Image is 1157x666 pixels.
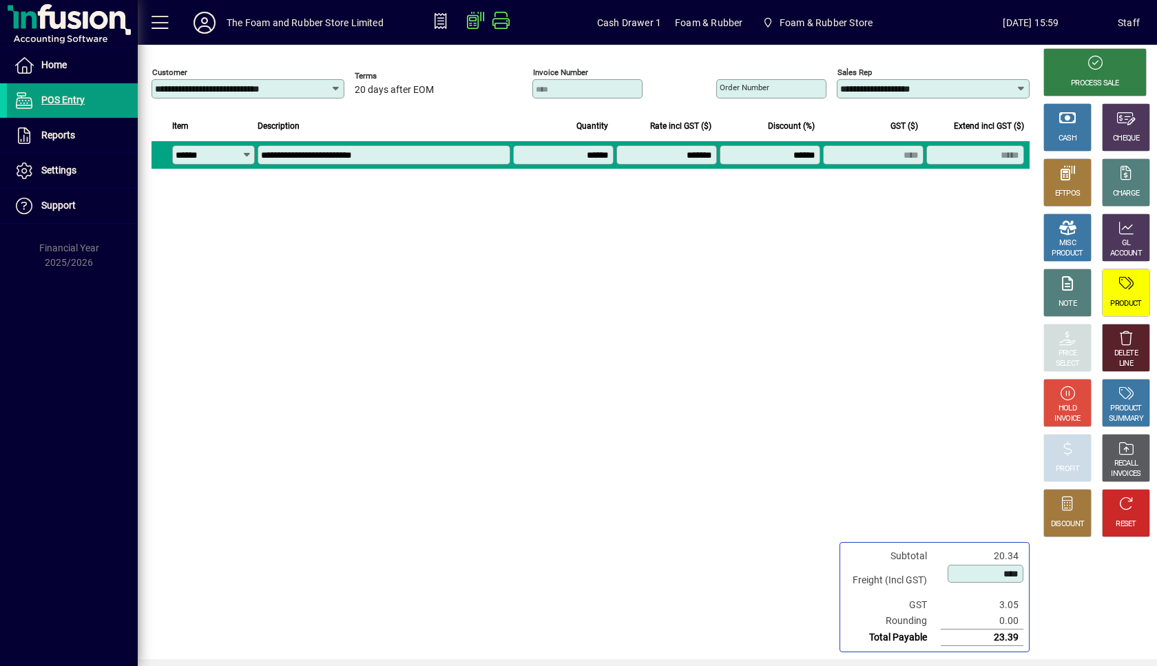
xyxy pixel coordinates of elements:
div: DELETE [1114,348,1138,359]
mat-label: Invoice number [533,67,588,77]
span: Extend incl GST ($) [954,118,1024,134]
div: Staff [1118,12,1140,34]
span: Terms [355,72,437,81]
div: INVOICE [1054,414,1080,424]
span: Quantity [576,118,608,134]
div: MISC [1059,238,1076,249]
td: Subtotal [846,548,941,564]
td: 3.05 [941,597,1023,613]
div: EFTPOS [1055,189,1081,199]
div: NOTE [1059,299,1076,309]
div: PRODUCT [1110,299,1141,309]
span: Foam & Rubber Store [756,10,878,35]
mat-label: Order number [720,83,769,92]
td: 20.34 [941,548,1023,564]
span: Foam & Rubber [675,12,742,34]
a: Home [7,48,138,83]
div: PROCESS SALE [1071,79,1119,89]
div: PROFIT [1056,464,1079,475]
span: GST ($) [890,118,918,134]
span: Settings [41,165,76,176]
span: Home [41,59,67,70]
span: Support [41,200,76,211]
td: Total Payable [846,629,941,646]
td: Rounding [846,613,941,629]
a: Settings [7,154,138,188]
div: PRICE [1059,348,1077,359]
div: PRODUCT [1110,404,1141,414]
div: SUMMARY [1109,414,1143,424]
a: Support [7,189,138,223]
span: Rate incl GST ($) [650,118,711,134]
div: RESET [1116,519,1136,530]
span: Discount (%) [768,118,815,134]
td: Freight (Incl GST) [846,564,941,597]
span: [DATE] 15:59 [944,12,1118,34]
div: SELECT [1056,359,1080,369]
td: 23.39 [941,629,1023,646]
div: ACCOUNT [1110,249,1142,259]
div: INVOICES [1111,469,1140,479]
div: RECALL [1114,459,1138,469]
div: LINE [1119,359,1133,369]
td: GST [846,597,941,613]
div: PRODUCT [1052,249,1083,259]
div: DISCOUNT [1051,519,1084,530]
div: The Foam and Rubber Store Limited [227,12,384,34]
span: Description [258,118,300,134]
div: CHARGE [1113,189,1140,199]
span: POS Entry [41,94,85,105]
span: Item [172,118,189,134]
div: GL [1122,238,1131,249]
mat-label: Customer [152,67,187,77]
span: 20 days after EOM [355,85,434,96]
span: Cash Drawer 1 [597,12,661,34]
button: Profile [183,10,227,35]
span: Foam & Rubber Store [780,12,873,34]
div: CASH [1059,134,1076,144]
div: HOLD [1059,404,1076,414]
div: CHEQUE [1113,134,1139,144]
a: Reports [7,118,138,153]
mat-label: Sales rep [837,67,872,77]
span: Reports [41,129,75,141]
td: 0.00 [941,613,1023,629]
